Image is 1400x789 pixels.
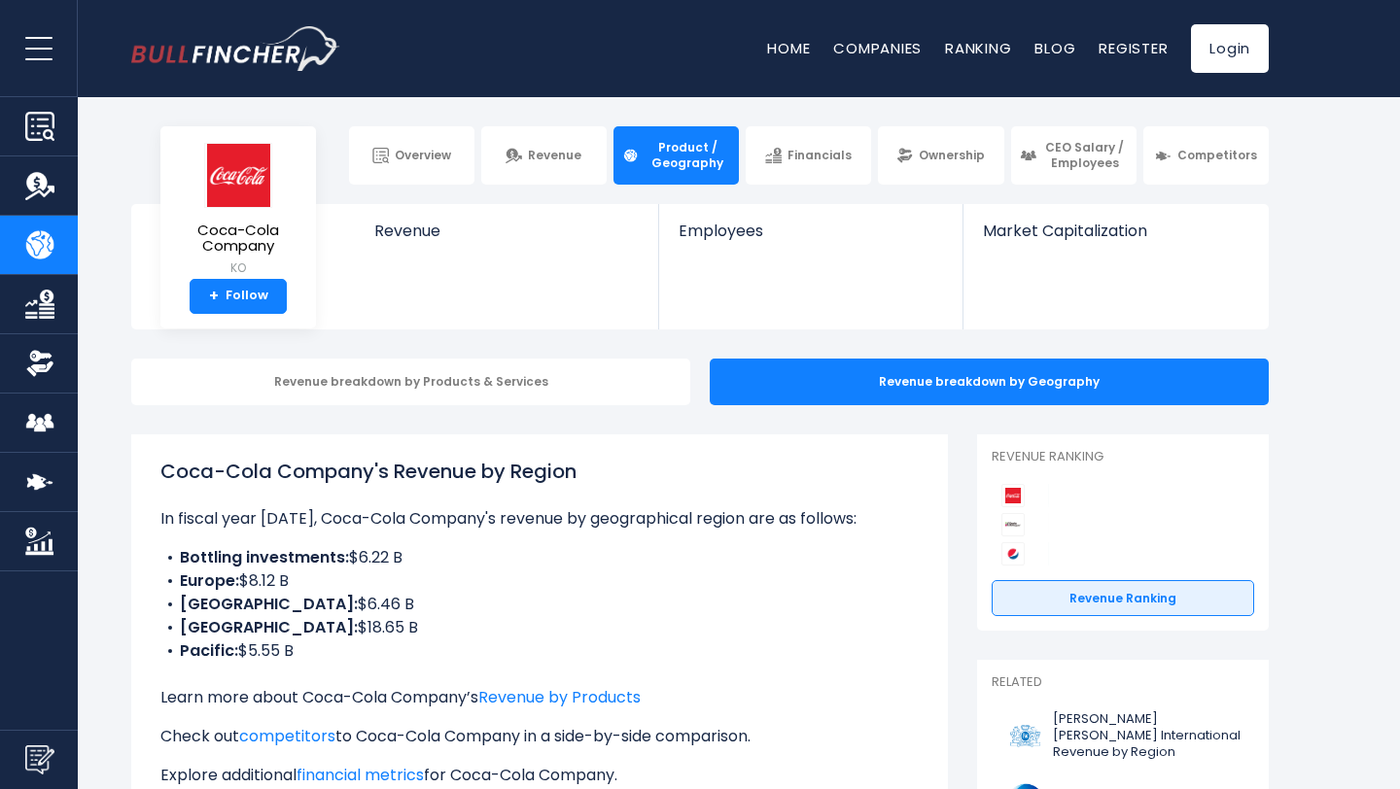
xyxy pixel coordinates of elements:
p: Explore additional for Coca-Cola Company. [160,764,919,787]
img: Ownership [25,349,54,378]
p: Learn more about Coca-Cola Company’s [160,686,919,709]
a: Revenue [355,204,659,273]
h1: Coca-Cola Company's Revenue by Region [160,457,919,486]
span: Revenue [374,222,640,240]
b: [GEOGRAPHIC_DATA]: [180,593,358,615]
a: financial metrics [297,764,424,786]
p: Check out to Coca-Cola Company in a side-by-side comparison. [160,725,919,748]
b: Pacific: [180,639,238,662]
span: Revenue [528,148,581,163]
a: Blog [1034,38,1075,58]
small: KO [176,259,300,277]
span: Overview [395,148,451,163]
a: Ranking [945,38,1011,58]
span: [PERSON_NAME] [PERSON_NAME] International Revenue by Region [1053,711,1242,761]
span: Financials [787,148,852,163]
a: Ownership [878,126,1003,185]
img: Keurig Dr Pepper competitors logo [1001,513,1025,536]
a: competitors [239,725,335,747]
a: Register [1099,38,1168,58]
div: Revenue breakdown by Products & Services [131,359,690,405]
p: In fiscal year [DATE], Coca-Cola Company's revenue by geographical region are as follows: [160,507,919,531]
a: [PERSON_NAME] [PERSON_NAME] International Revenue by Region [992,706,1254,766]
a: Market Capitalization [963,204,1267,273]
a: Overview [349,126,474,185]
a: Revenue [481,126,607,185]
img: PepsiCo competitors logo [1001,542,1025,566]
span: Employees [679,222,942,240]
a: Login [1191,24,1269,73]
img: PM logo [1003,714,1047,758]
span: CEO Salary / Employees [1042,140,1128,170]
img: bullfincher logo [131,26,340,71]
span: Ownership [919,148,985,163]
span: Market Capitalization [983,222,1247,240]
b: Europe: [180,569,239,592]
li: $5.55 B [160,639,919,663]
strong: + [209,288,219,305]
b: [GEOGRAPHIC_DATA]: [180,616,358,638]
img: Coca-Cola Company competitors logo [1001,484,1025,507]
b: Bottling investments: [180,546,349,568]
a: Coca-Cola Company KO [175,142,301,279]
span: Product / Geography [645,140,730,170]
a: Employees [659,204,962,273]
a: +Follow [190,279,287,314]
a: Home [767,38,810,58]
div: Revenue breakdown by Geography [710,359,1269,405]
a: Revenue Ranking [992,580,1254,617]
li: $18.65 B [160,616,919,639]
p: Revenue Ranking [992,449,1254,465]
span: Coca-Cola Company [176,223,300,255]
a: Revenue by Products [478,686,641,708]
a: Go to homepage [131,26,340,71]
li: $6.46 B [160,593,919,616]
a: Product / Geography [613,126,739,185]
span: Competitors [1177,148,1257,163]
p: Related [992,674,1254,691]
a: CEO Salary / Employees [1011,126,1137,185]
a: Financials [746,126,871,185]
a: Competitors [1143,126,1269,185]
a: Companies [833,38,922,58]
li: $6.22 B [160,546,919,569]
li: $8.12 B [160,569,919,593]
